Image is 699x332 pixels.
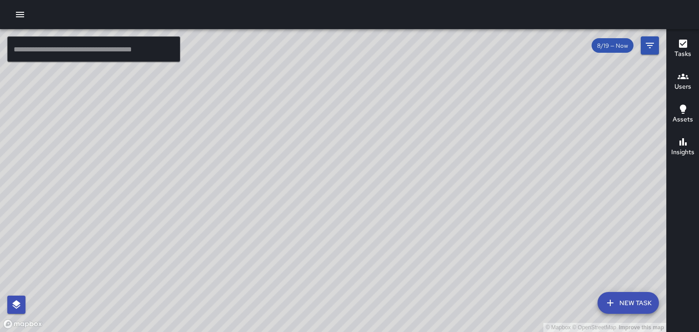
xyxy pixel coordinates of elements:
h6: Insights [671,147,694,157]
button: New Task [598,292,659,314]
button: Tasks [667,33,699,65]
button: Insights [667,131,699,164]
span: 8/19 — Now [592,42,633,50]
button: Assets [667,98,699,131]
h6: Users [674,82,691,92]
h6: Tasks [674,49,691,59]
button: Users [667,65,699,98]
button: Filters [641,36,659,55]
h6: Assets [673,115,693,125]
